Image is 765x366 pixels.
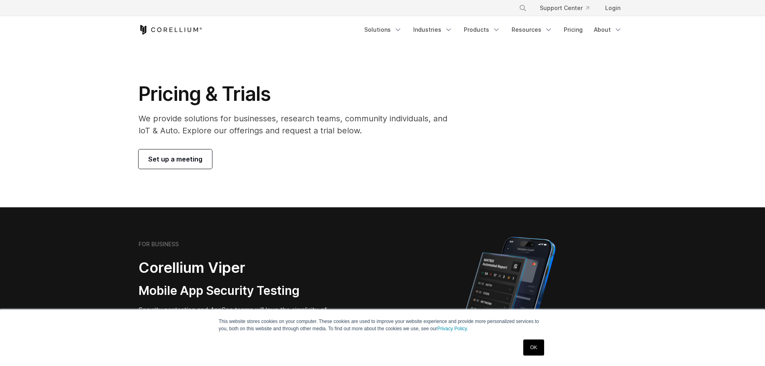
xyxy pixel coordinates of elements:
[507,22,557,37] a: Resources
[559,22,588,37] a: Pricing
[408,22,457,37] a: Industries
[459,22,505,37] a: Products
[533,1,596,15] a: Support Center
[139,82,459,106] h1: Pricing & Trials
[148,154,202,164] span: Set up a meeting
[359,22,407,37] a: Solutions
[599,1,627,15] a: Login
[516,1,530,15] button: Search
[139,283,344,299] h3: Mobile App Security Testing
[219,318,547,332] p: This website stores cookies on your computer. These cookies are used to improve your website expe...
[139,259,344,277] h2: Corellium Viper
[139,241,179,248] h6: FOR BUSINESS
[139,149,212,169] a: Set up a meeting
[359,22,627,37] div: Navigation Menu
[139,25,202,35] a: Corellium Home
[509,1,627,15] div: Navigation Menu
[139,305,344,334] p: Security pentesting and AppSec teams will love the simplicity of automated report generation comb...
[437,326,468,331] a: Privacy Policy.
[523,339,544,356] a: OK
[139,112,459,137] p: We provide solutions for businesses, research teams, community individuals, and IoT & Auto. Explo...
[589,22,627,37] a: About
